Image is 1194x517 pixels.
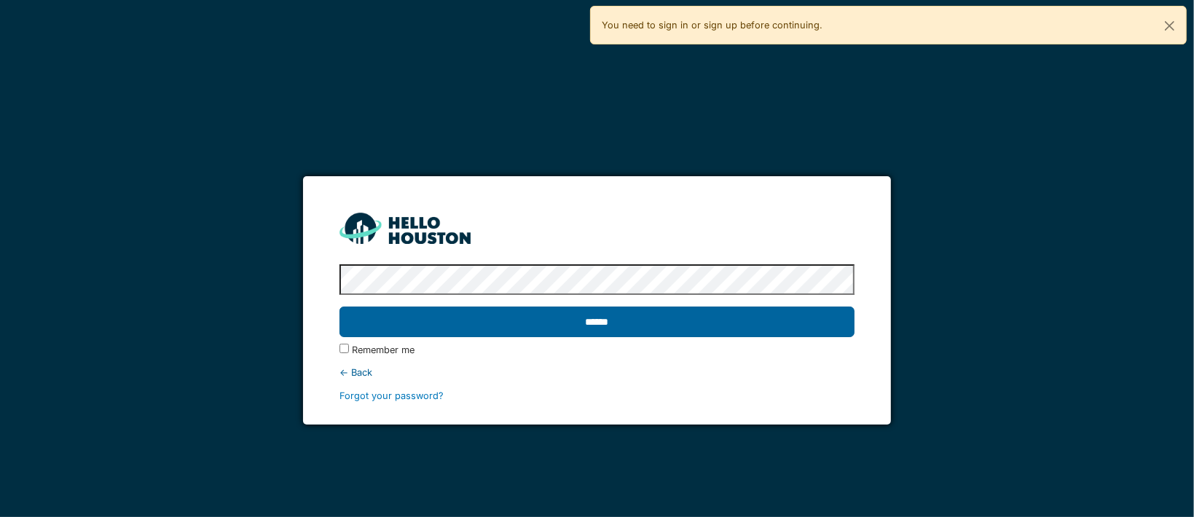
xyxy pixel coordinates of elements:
[339,213,471,244] img: HH_line-BYnF2_Hg.png
[352,343,415,357] label: Remember me
[1153,7,1186,45] button: Close
[590,6,1187,44] div: You need to sign in or sign up before continuing.
[339,390,444,401] a: Forgot your password?
[339,366,855,379] div: ← Back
